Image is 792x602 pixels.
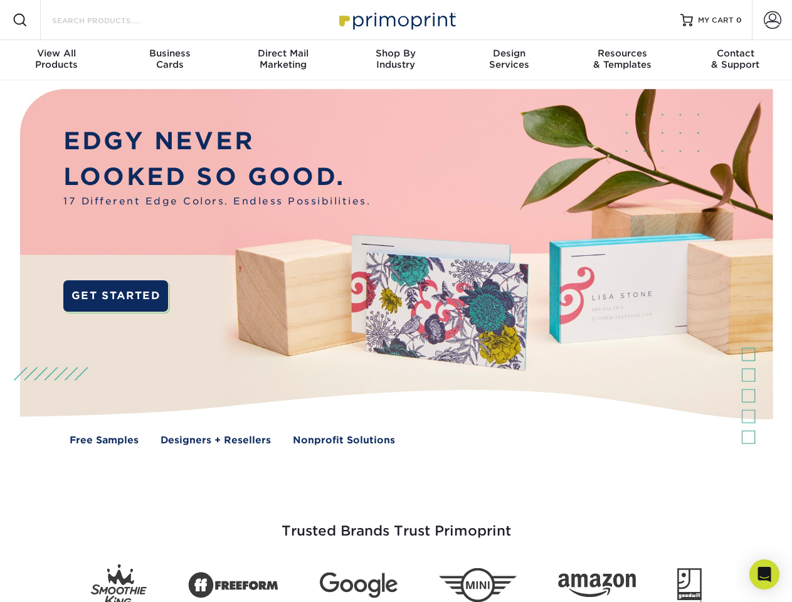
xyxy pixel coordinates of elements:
span: Direct Mail [226,48,339,59]
span: Design [453,48,566,59]
span: Contact [679,48,792,59]
img: Google [320,573,398,598]
a: Resources& Templates [566,40,678,80]
a: Designers + Resellers [161,433,271,448]
input: SEARCH PRODUCTS..... [51,13,173,28]
span: MY CART [698,15,734,26]
div: Open Intercom Messenger [749,559,779,589]
span: Shop By [339,48,452,59]
img: Goodwill [677,568,702,602]
div: Industry [339,48,452,70]
img: Primoprint [334,6,459,33]
div: Marketing [226,48,339,70]
a: BusinessCards [113,40,226,80]
a: Shop ByIndustry [339,40,452,80]
a: Direct MailMarketing [226,40,339,80]
a: GET STARTED [63,280,168,312]
a: DesignServices [453,40,566,80]
p: LOOKED SO GOOD. [63,159,371,195]
span: Resources [566,48,678,59]
span: 17 Different Edge Colors. Endless Possibilities. [63,194,371,209]
span: 0 [736,16,742,24]
div: Cards [113,48,226,70]
div: & Support [679,48,792,70]
a: Contact& Support [679,40,792,80]
h3: Trusted Brands Trust Primoprint [29,493,763,554]
div: Services [453,48,566,70]
div: & Templates [566,48,678,70]
img: Amazon [558,574,636,598]
p: EDGY NEVER [63,124,371,159]
a: Free Samples [70,433,139,448]
a: Nonprofit Solutions [293,433,395,448]
span: Business [113,48,226,59]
